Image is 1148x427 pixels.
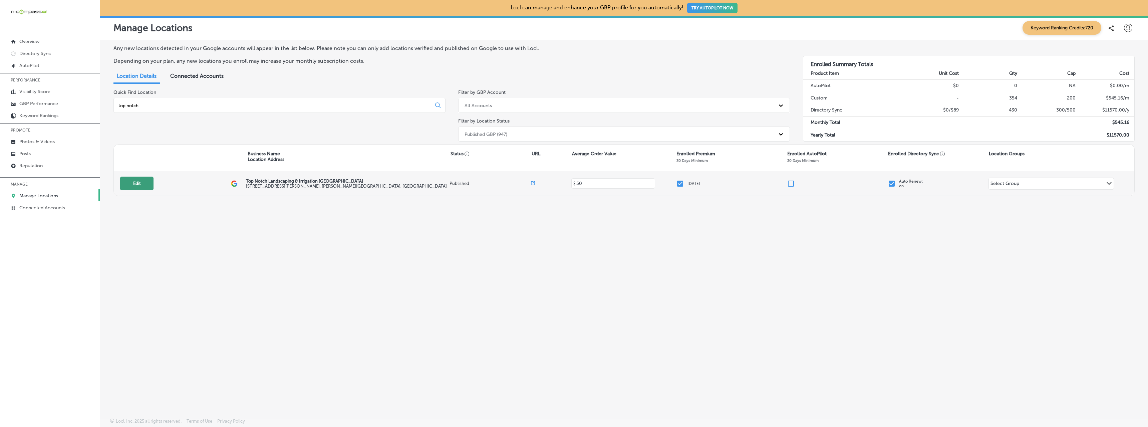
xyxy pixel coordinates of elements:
th: Cap [1018,67,1076,80]
p: Top Notch Landscaping & Irrigation [GEOGRAPHIC_DATA] [246,179,447,184]
p: Visibility Score [19,89,50,94]
div: Published GBP (947) [465,131,507,137]
p: Published [450,181,531,186]
td: $ 0.00 /m [1076,80,1134,92]
p: URL [532,151,540,157]
th: Qty [959,67,1018,80]
span: Location Details [117,73,157,79]
td: NA [1018,80,1076,92]
td: 0 [959,80,1018,92]
p: Directory Sync [19,51,51,56]
td: Yearly Total [803,129,901,141]
button: TRY AUTOPILOT NOW [687,3,738,13]
p: 30 Days Minimum [676,158,708,163]
td: $0/$89 [900,104,959,117]
p: Connected Accounts [19,205,65,211]
label: Filter by GBP Account [458,89,506,95]
td: 200 [1018,92,1076,104]
a: Privacy Policy [217,419,245,427]
label: Quick Find Location [113,89,156,95]
td: 430 [959,104,1018,117]
p: Depending on your plan, any new locations you enroll may increase your monthly subscription costs. [113,58,777,64]
p: Keyword Rankings [19,113,58,119]
p: Enrolled Directory Sync [888,151,945,157]
td: $0 [900,80,959,92]
p: Reputation [19,163,43,169]
p: Manage Locations [113,22,193,33]
p: Any new locations detected in your Google accounts will appear in the list below. Please note you... [113,45,777,51]
p: Auto Renew: on [899,179,923,188]
p: Location Groups [989,151,1025,157]
td: Custom [803,92,901,104]
p: Photos & Videos [19,139,55,145]
label: [STREET_ADDRESS][PERSON_NAME] , [PERSON_NAME][GEOGRAPHIC_DATA], [GEOGRAPHIC_DATA] [246,184,447,189]
th: Cost [1076,67,1134,80]
p: Overview [19,39,39,44]
p: Enrolled Premium [676,151,715,157]
div: Select Group [990,181,1019,188]
p: 30 Days Minimum [787,158,819,163]
strong: Product Item [811,70,839,76]
p: [DATE] [687,181,700,186]
td: - [900,92,959,104]
th: Unit Cost [900,67,959,80]
p: Average Order Value [572,151,616,157]
td: Directory Sync [803,104,901,117]
td: AutoPilot [803,80,901,92]
span: Connected Accounts [170,73,224,79]
td: $ 11570.00 /y [1076,104,1134,117]
p: Enrolled AutoPilot [787,151,827,157]
p: Status [451,151,532,157]
input: All Locations [118,102,430,109]
img: logo [231,180,238,187]
img: 660ab0bf-5cc7-4cb8-ba1c-48b5ae0f18e60NCTV_CLogo_TV_Black_-500x88.png [11,9,47,15]
p: Manage Locations [19,193,58,199]
p: GBP Performance [19,101,58,106]
p: Posts [19,151,31,157]
h3: Enrolled Summary Totals [803,56,1135,67]
label: Filter by Location Status [458,118,510,124]
p: AutoPilot [19,63,39,68]
p: $ [573,181,576,186]
td: 300/500 [1018,104,1076,117]
span: Keyword Ranking Credits: 720 [1023,21,1101,35]
div: All Accounts [465,102,492,108]
button: Edit [120,177,154,190]
p: Locl, Inc. 2025 all rights reserved. [116,419,182,424]
td: Monthly Total [803,117,901,129]
td: 354 [959,92,1018,104]
p: Business Name Location Address [248,151,284,162]
a: Terms of Use [187,419,212,427]
td: $ 545.16 /m [1076,92,1134,104]
td: $ 545.16 [1076,117,1134,129]
td: $ 11570.00 [1076,129,1134,141]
